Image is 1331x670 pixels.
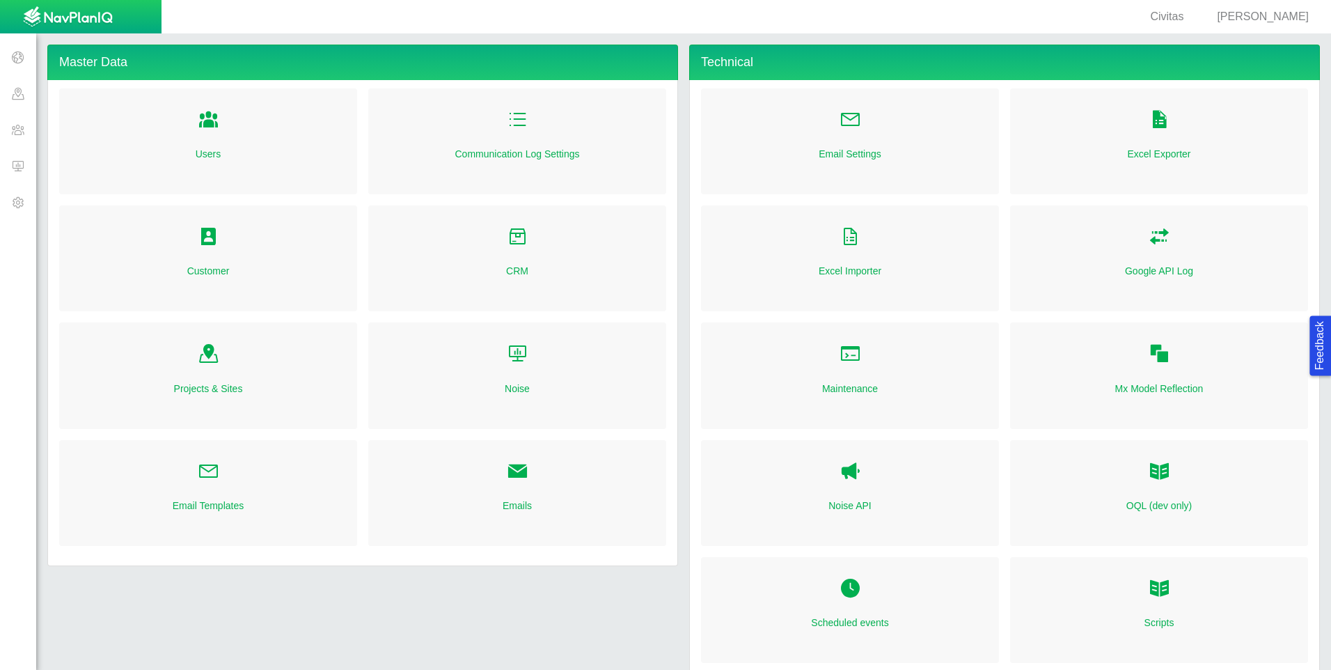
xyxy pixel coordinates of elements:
div: Folder Open Icon CRM [368,205,666,311]
a: OQL [1149,457,1170,488]
h4: Technical [689,45,1320,80]
a: Folder Open Icon [840,339,861,370]
a: Emails [503,499,532,513]
div: Noise API Noise API [701,440,999,546]
button: Feedback [1309,315,1331,375]
div: Folder Open Icon Noise [368,322,666,428]
div: Folder Open Icon Excel Importer [701,205,999,311]
a: Noise [505,382,530,396]
a: Folder Open Icon [198,457,219,488]
a: Folder Open Icon [840,574,861,605]
div: Folder Open Icon Google API Log [1010,205,1308,311]
a: Folder Open Icon [840,222,861,253]
div: Folder Open Icon Mx Model Reflection [1010,322,1308,428]
div: Folder Open Icon Emails [368,440,666,546]
a: Mx Model Reflection [1115,382,1204,396]
a: Folder Open Icon [1149,339,1170,370]
a: CRM [506,264,528,278]
a: Customer [187,264,230,278]
img: UrbanGroupSolutionsTheme$USG_Images$logo.png [23,6,113,29]
h4: Master Data [47,45,678,80]
div: Folder Open Icon Customer [59,205,357,311]
a: Folder Open Icon [198,222,219,253]
a: Email Templates [173,499,244,513]
a: Communication Log Settings [455,147,580,161]
a: Noise API [840,457,861,488]
a: Folder Open Icon [1149,574,1170,605]
div: Folder Open Icon Projects & Sites [59,322,357,428]
div: Folder Open Icon Communication Log Settings [368,88,666,194]
a: OQL (dev only) [1126,499,1192,513]
a: Folder Open Icon [840,105,861,136]
div: Folder Open Icon Scheduled events [701,557,999,663]
a: Scheduled events [811,616,888,630]
a: Folder Open Icon [507,222,528,253]
a: Folder Open Icon [507,339,528,370]
div: Folder Open Icon Email Settings [701,88,999,194]
a: Email Settings [819,147,881,161]
a: Folder Open Icon [198,339,219,370]
a: Folder Open Icon [198,105,219,136]
a: Folder Open Icon [507,457,528,488]
a: Scripts [1144,616,1174,630]
a: Maintenance [822,382,878,396]
a: Folder Open Icon [507,105,528,136]
a: Noise API [828,499,871,513]
a: Excel Importer [819,264,881,278]
div: Folder Open Icon Users [59,88,357,194]
div: Folder Open Icon Excel Exporter [1010,88,1308,194]
div: Folder Open Icon Scripts [1010,557,1308,663]
div: OQL OQL (dev only) [1010,440,1308,546]
div: Folder Open Icon Email Templates [59,440,357,546]
a: Projects & Sites [174,382,243,396]
a: Users [196,147,221,161]
div: Folder Open Icon Maintenance [701,322,999,428]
